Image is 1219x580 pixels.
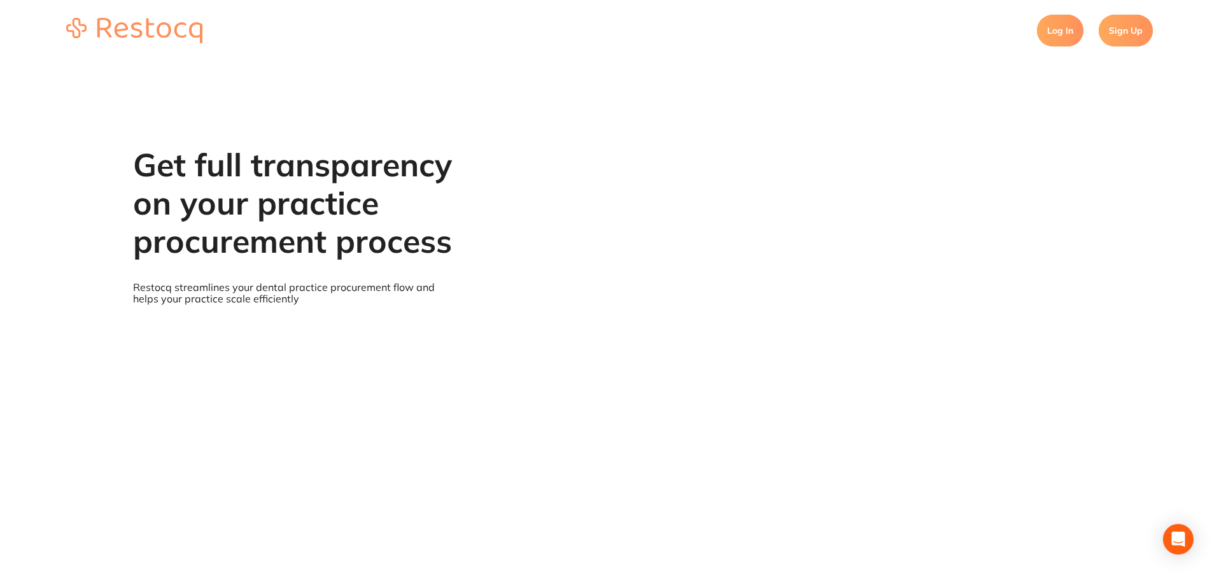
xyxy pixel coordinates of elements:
p: Restocq streamlines your dental practice procurement flow and helps your practice scale efficiently [133,281,454,305]
a: Log In [1037,15,1083,46]
h1: Get full transparency on your practice procurement process [133,146,454,260]
img: restocq_logo.svg [66,18,202,43]
a: Sign Up [1099,15,1153,46]
div: Open Intercom Messenger [1163,524,1194,555]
